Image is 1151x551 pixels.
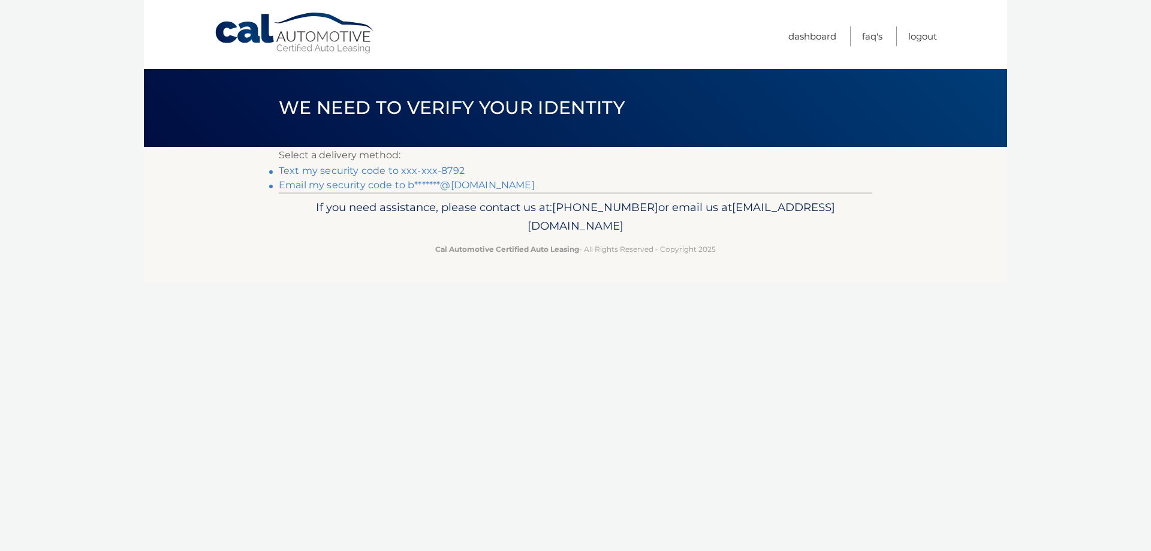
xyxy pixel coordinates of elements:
p: If you need assistance, please contact us at: or email us at [287,198,864,236]
span: We need to verify your identity [279,97,625,119]
a: Text my security code to xxx-xxx-8792 [279,165,465,176]
a: Dashboard [788,26,836,46]
p: - All Rights Reserved - Copyright 2025 [287,243,864,255]
a: Logout [908,26,937,46]
a: FAQ's [862,26,882,46]
a: Cal Automotive [214,12,376,55]
strong: Cal Automotive Certified Auto Leasing [435,245,579,254]
p: Select a delivery method: [279,147,872,164]
span: [PHONE_NUMBER] [552,200,658,214]
a: Email my security code to b*******@[DOMAIN_NAME] [279,179,535,191]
